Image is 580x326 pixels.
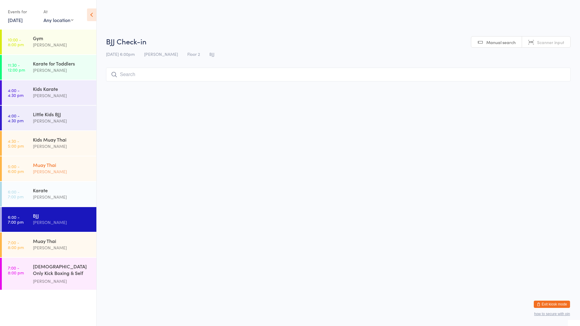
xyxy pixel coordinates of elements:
a: 6:00 -7:00 pmBJJ[PERSON_NAME] [2,207,96,232]
div: Muay Thai [33,238,91,244]
div: At [43,7,73,17]
div: [PERSON_NAME] [33,244,91,251]
span: [PERSON_NAME] [144,51,178,57]
div: [PERSON_NAME] [33,92,91,99]
time: 11:30 - 12:00 pm [8,62,25,72]
span: BJJ [209,51,214,57]
span: Manual search [486,39,516,45]
a: 4:00 -4:30 pmLittle Kids BJJ[PERSON_NAME] [2,106,96,130]
div: [PERSON_NAME] [33,278,91,285]
div: Karate [33,187,91,193]
time: 6:00 - 7:00 pm [8,215,24,224]
span: Scanner input [537,39,564,45]
time: 5:00 - 6:00 pm [8,164,24,174]
div: Little Kids BJJ [33,111,91,117]
time: 10:00 - 8:00 pm [8,37,24,47]
div: Muay Thai [33,161,91,168]
div: [PERSON_NAME] [33,193,91,200]
time: 4:30 - 5:00 pm [8,139,24,148]
time: 7:00 - 8:00 pm [8,265,24,275]
div: Events for [8,7,37,17]
span: Floor 2 [187,51,200,57]
div: Kids Muay Thai [33,136,91,143]
div: [PERSON_NAME] [33,117,91,124]
a: 4:00 -4:30 pmKids Karate[PERSON_NAME] [2,80,96,105]
div: [PERSON_NAME] [33,143,91,150]
button: how to secure with pin [534,312,570,316]
time: 6:00 - 7:00 pm [8,189,24,199]
button: Exit kiosk mode [534,301,570,308]
div: [DEMOGRAPHIC_DATA] Only Kick Boxing & Self Defence [33,263,91,278]
a: 4:30 -5:00 pmKids Muay Thai[PERSON_NAME] [2,131,96,156]
div: [PERSON_NAME] [33,219,91,226]
a: 5:00 -6:00 pmMuay Thai[PERSON_NAME] [2,156,96,181]
a: 7:00 -8:00 pm[DEMOGRAPHIC_DATA] Only Kick Boxing & Self Defence[PERSON_NAME] [2,258,96,290]
div: BJJ [33,212,91,219]
input: Search [106,68,571,81]
a: 10:00 -8:00 pmGym[PERSON_NAME] [2,30,96,54]
time: 7:00 - 8:00 pm [8,240,24,250]
div: Karate for Toddlers [33,60,91,67]
div: [PERSON_NAME] [33,41,91,48]
div: Gym [33,35,91,41]
div: [PERSON_NAME] [33,168,91,175]
span: [DATE] 6:00pm [106,51,135,57]
div: Any location [43,17,73,23]
div: [PERSON_NAME] [33,67,91,74]
a: 6:00 -7:00 pmKarate[PERSON_NAME] [2,182,96,206]
h2: BJJ Check-in [106,36,571,46]
a: [DATE] [8,17,23,23]
a: 11:30 -12:00 pmKarate for Toddlers[PERSON_NAME] [2,55,96,80]
time: 4:00 - 4:30 pm [8,113,24,123]
time: 4:00 - 4:30 pm [8,88,24,97]
div: Kids Karate [33,85,91,92]
a: 7:00 -8:00 pmMuay Thai[PERSON_NAME] [2,232,96,257]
